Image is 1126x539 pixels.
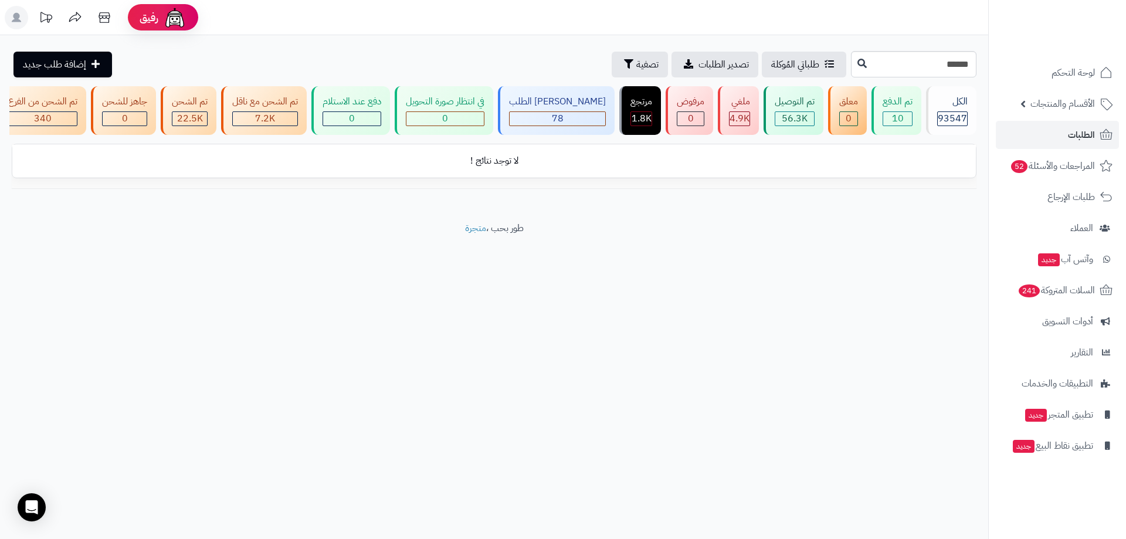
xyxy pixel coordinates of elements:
[392,86,496,135] a: في انتظار صورة التحويل 0
[13,52,112,77] a: إضافة طلب جديد
[1052,65,1095,81] span: لوحة التحكم
[552,111,564,126] span: 78
[775,95,815,109] div: تم التوصيل
[688,111,694,126] span: 0
[1012,438,1093,454] span: تطبيق نقاط البيع
[996,307,1119,335] a: أدوات التسويق
[1024,406,1093,423] span: تطبيق المتجر
[630,95,652,109] div: مرتجع
[1013,440,1035,453] span: جديد
[840,112,857,126] div: 0
[323,112,381,126] div: 0
[996,401,1119,429] a: تطبيق المتجرجديد
[219,86,309,135] a: تم الشحن مع ناقل 7.2K
[1037,251,1093,267] span: وآتس آب
[924,86,979,135] a: الكل93547
[617,86,663,135] a: مرتجع 1.8K
[677,95,704,109] div: مرفوض
[140,11,158,25] span: رفيق
[349,111,355,126] span: 0
[158,86,219,135] a: تم الشحن 22.5K
[1047,189,1095,205] span: طلبات الإرجاع
[233,112,297,126] div: 7223
[102,95,147,109] div: جاهز للشحن
[698,57,749,72] span: تصدير الطلبات
[775,112,814,126] div: 56290
[730,112,749,126] div: 4941
[715,86,761,135] a: ملغي 4.9K
[309,86,392,135] a: دفع عند الاستلام 0
[1010,158,1095,174] span: المراجعات والأسئلة
[232,95,298,109] div: تم الشحن مع ناقل
[996,183,1119,211] a: طلبات الإرجاع
[8,95,77,109] div: تم الشحن من الفرع
[496,86,617,135] a: [PERSON_NAME] الطلب 78
[1038,253,1060,266] span: جديد
[996,369,1119,398] a: التطبيقات والخدمات
[1019,284,1040,297] span: 241
[1022,375,1093,392] span: التطبيقات والخدمات
[996,152,1119,180] a: المراجعات والأسئلة52
[996,276,1119,304] a: السلات المتروكة241
[172,95,208,109] div: تم الشحن
[869,86,924,135] a: تم الدفع 10
[23,57,86,72] span: إضافة طلب جديد
[1011,160,1027,173] span: 52
[883,95,913,109] div: تم الدفع
[937,95,968,109] div: الكل
[996,338,1119,367] a: التقارير
[632,111,652,126] span: 1.8K
[163,6,186,29] img: ai-face.png
[1068,127,1095,143] span: الطلبات
[663,86,715,135] a: مرفوض 0
[465,221,486,235] a: متجرة
[442,111,448,126] span: 0
[12,145,976,177] td: لا توجد نتائج !
[671,52,758,77] a: تصدير الطلبات
[31,6,60,32] a: تحديثات المنصة
[892,111,904,126] span: 10
[9,112,77,126] div: 340
[1071,344,1093,361] span: التقارير
[996,214,1119,242] a: العملاء
[1025,409,1047,422] span: جديد
[1018,282,1095,299] span: السلات المتروكة
[172,112,207,126] div: 22545
[782,111,808,126] span: 56.3K
[839,95,858,109] div: معلق
[89,86,158,135] a: جاهز للشحن 0
[631,112,652,126] div: 1788
[406,95,484,109] div: في انتظار صورة التحويل
[730,111,749,126] span: 4.9K
[122,111,128,126] span: 0
[34,111,52,126] span: 340
[846,111,852,126] span: 0
[18,493,46,521] div: Open Intercom Messenger
[996,121,1119,149] a: الطلبات
[1042,313,1093,330] span: أدوات التسويق
[406,112,484,126] div: 0
[510,112,605,126] div: 78
[1046,32,1115,56] img: logo-2.png
[103,112,147,126] div: 0
[729,95,750,109] div: ملغي
[938,111,967,126] span: 93547
[771,57,819,72] span: طلباتي المُوكلة
[677,112,704,126] div: 0
[509,95,606,109] div: [PERSON_NAME] الطلب
[1070,220,1093,236] span: العملاء
[996,59,1119,87] a: لوحة التحكم
[761,86,826,135] a: تم التوصيل 56.3K
[826,86,869,135] a: معلق 0
[636,57,659,72] span: تصفية
[255,111,275,126] span: 7.2K
[323,95,381,109] div: دفع عند الاستلام
[612,52,668,77] button: تصفية
[177,111,203,126] span: 22.5K
[996,432,1119,460] a: تطبيق نقاط البيعجديد
[762,52,846,77] a: طلباتي المُوكلة
[1030,96,1095,112] span: الأقسام والمنتجات
[883,112,912,126] div: 10
[996,245,1119,273] a: وآتس آبجديد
